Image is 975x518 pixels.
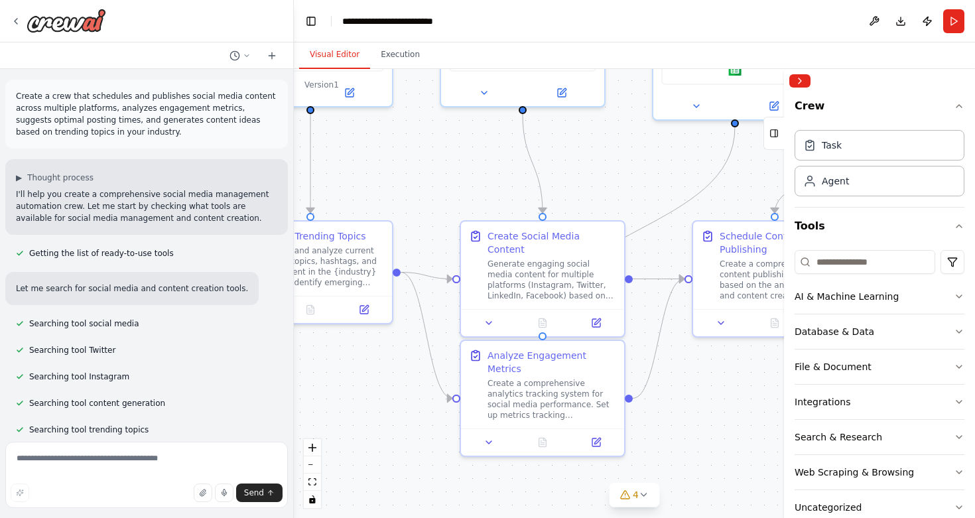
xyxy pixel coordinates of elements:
[302,12,320,31] button: Hide left sidebar
[573,315,619,331] button: Open in side panel
[29,371,129,382] span: Searching tool Instagram
[194,484,212,502] button: Upload files
[29,345,115,356] span: Searching tool Twitter
[795,455,964,489] button: Web Scraping & Browsing
[795,350,964,384] button: File & Document
[515,434,571,450] button: No output available
[795,466,914,479] div: Web Scraping & Browsing
[573,434,619,450] button: Open in side panel
[460,340,625,457] div: Analyze Engagement MetricsCreate a comprehensive analytics tracking system for social media perfo...
[515,315,571,331] button: No output available
[312,85,387,101] button: Open in side panel
[401,266,452,286] g: Edge from fc72e1e6-df46-41ec-8547-398e1a71ff81 to a9d7f505-e6c6-408b-96a8-dc13338a426e
[27,172,94,183] span: Thought process
[747,315,803,331] button: No output available
[304,474,321,491] button: fit view
[633,273,684,405] g: Edge from 27acc37c-397c-4ed0-918a-15acee9b1bd7 to f832f7c4-f255-48ce-a702-ea9b46206510
[779,69,789,518] button: Toggle Sidebar
[795,290,899,303] div: AI & Machine Learning
[795,314,964,349] button: Database & Data
[524,85,599,101] button: Open in side panel
[304,80,339,90] div: Version 1
[29,318,139,329] span: Searching tool social media
[370,41,430,69] button: Execution
[29,424,149,435] span: Searching tool trending topics
[304,439,321,508] div: React Flow controls
[487,229,616,256] div: Create Social Media Content
[795,125,964,207] div: Crew
[16,90,277,138] p: Create a crew that schedules and publishes social media content across multiple platforms, analyz...
[16,188,277,224] p: I'll help you create a comprehensive social media management automation crew. Let me start by che...
[29,398,165,409] span: Searching tool content generation
[795,93,964,125] button: Crew
[822,174,849,188] div: Agent
[304,114,317,213] g: Edge from edee1fa0-63a4-4a83-826a-8050713af846 to fc72e1e6-df46-41ec-8547-398e1a71ff81
[720,259,848,301] div: Create a comprehensive content publishing schedule based on the analytics insights and content cr...
[692,220,858,338] div: Schedule Content PublishingCreate a comprehensive content publishing schedule based on the analyt...
[460,220,625,338] div: Create Social Media ContentGenerate engaging social media content for multiple platforms (Instagr...
[227,220,393,324] div: Analyze Trending TopicsResearch and analyze current trending topics, hashtags, and viral content ...
[224,48,256,64] button: Switch to previous chat
[304,491,321,508] button: toggle interactivity
[283,302,339,318] button: No output available
[795,420,964,454] button: Search & Research
[304,456,321,474] button: zoom out
[487,349,616,375] div: Analyze Engagement Metrics
[401,266,452,405] g: Edge from fc72e1e6-df46-41ec-8547-398e1a71ff81 to 27acc37c-397c-4ed0-918a-15acee9b1bd7
[536,127,742,332] g: Edge from 6782b3e1-870a-49e6-ae89-b5d81a2a1644 to 27acc37c-397c-4ed0-918a-15acee9b1bd7
[299,41,370,69] button: Visual Editor
[27,9,106,32] img: Logo
[795,385,964,419] button: Integrations
[342,15,433,28] nav: breadcrumb
[261,48,283,64] button: Start a new chat
[795,430,882,444] div: Search & Research
[795,325,874,338] div: Database & Data
[16,172,94,183] button: ▶Thought process
[736,98,811,114] button: Open in side panel
[795,360,872,373] div: File & Document
[487,259,616,301] div: Generate engaging social media content for multiple platforms (Instagram, Twitter, LinkedIn, Face...
[29,248,174,259] span: Getting the list of ready-to-use tools
[215,484,233,502] button: Click to speak your automation idea
[16,172,22,183] span: ▶
[795,279,964,314] button: AI & Machine Learning
[516,114,549,213] g: Edge from af52c88a-071c-40cd-8d23-836d6c10a973 to a9d7f505-e6c6-408b-96a8-dc13338a426e
[822,139,842,152] div: Task
[720,229,848,256] div: Schedule Content Publishing
[795,501,862,514] div: Uncategorized
[633,273,684,286] g: Edge from a9d7f505-e6c6-408b-96a8-dc13338a426e to f832f7c4-f255-48ce-a702-ea9b46206510
[789,74,811,88] button: Collapse right sidebar
[487,378,616,421] div: Create a comprehensive analytics tracking system for social media performance. Set up metrics tra...
[795,395,850,409] div: Integrations
[236,484,283,502] button: Send
[304,439,321,456] button: zoom in
[16,283,248,294] p: Let me search for social media and content creation tools.
[244,487,264,498] span: Send
[11,484,29,502] button: Improve this prompt
[633,488,639,501] span: 4
[341,302,387,318] button: Open in side panel
[795,208,964,245] button: Tools
[768,114,954,213] g: Edge from 15106c87-fdf7-424a-948e-fa6fed50cac5 to f832f7c4-f255-48ce-a702-ea9b46206510
[609,483,660,507] button: 4
[255,229,366,243] div: Analyze Trending Topics
[255,245,384,288] div: Research and analyze current trending topics, hashtags, and viral content in the {industry} indus...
